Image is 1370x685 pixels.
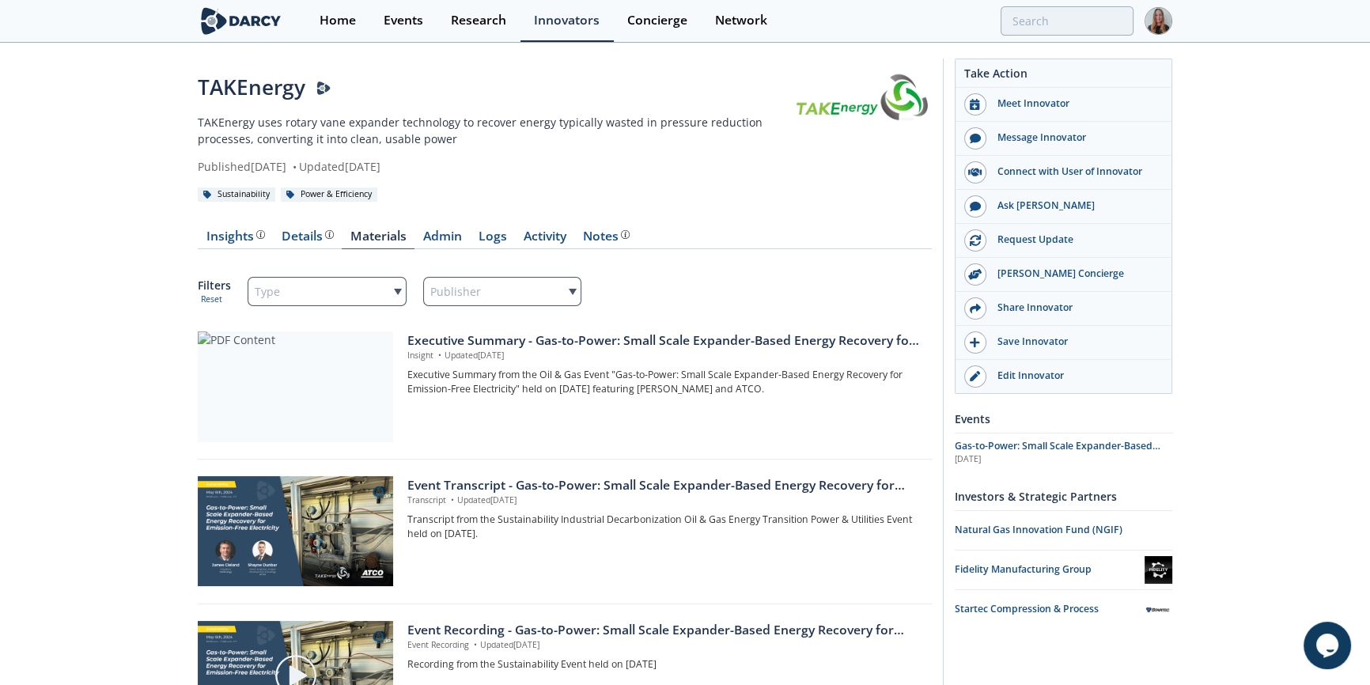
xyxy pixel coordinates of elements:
[1304,622,1354,669] iframe: chat widget
[627,14,687,27] div: Concierge
[198,277,231,293] p: Filters
[436,350,445,361] span: •
[448,494,457,505] span: •
[407,476,921,495] div: Event Transcript - Gas-to-Power: Small Scale Expander-Based Energy Recovery for Emission-Free Ele...
[470,230,515,249] a: Logs
[955,556,1172,584] a: Fidelity Manufacturing Group Fidelity Manufacturing Group
[955,405,1172,433] div: Events
[1001,6,1133,36] input: Advanced Search
[986,199,1164,213] div: Ask [PERSON_NAME]
[715,14,767,27] div: Network
[955,439,1162,467] span: Gas-to-Power: Small Scale Expander-Based Energy Recovery for Emission-Free Electricity
[198,187,275,202] div: Sustainability
[255,281,280,303] span: Type
[256,230,265,239] img: information.svg
[248,277,407,306] div: Type
[956,326,1171,360] button: Save Innovator
[273,230,342,249] a: Details
[986,335,1164,349] div: Save Innovator
[955,453,1172,466] div: [DATE]
[198,476,393,586] img: Video Content
[198,476,932,587] a: Video Content Event Transcript - Gas-to-Power: Small Scale Expander-Based Energy Recovery for Emi...
[534,14,600,27] div: Innovators
[407,350,921,362] p: Insight Updated [DATE]
[955,602,1145,616] div: Startec Compression & Process
[986,301,1164,315] div: Share Innovator
[621,230,630,239] img: information.svg
[430,281,481,303] span: Publisher
[1145,596,1172,623] img: Startec Compression & Process
[955,562,1145,577] div: Fidelity Manufacturing Group
[407,494,921,507] p: Transcript Updated [DATE]
[198,230,273,249] a: Insights
[986,97,1164,111] div: Meet Innovator
[986,131,1164,145] div: Message Innovator
[206,230,265,243] div: Insights
[414,230,470,249] a: Admin
[955,439,1172,466] a: Gas-to-Power: Small Scale Expander-Based Energy Recovery for Emission-Free Electricity [DATE]
[290,159,299,174] span: •
[986,369,1164,383] div: Edit Innovator
[471,639,480,650] span: •
[515,230,574,249] a: Activity
[956,65,1171,88] div: Take Action
[407,621,921,640] div: Event Recording - Gas-to-Power: Small Scale Expander-Based Energy Recovery for Emission-Free Elec...
[407,639,921,652] p: Event Recording Updated [DATE]
[316,81,331,96] img: Darcy Presenter
[325,230,334,239] img: information.svg
[198,331,932,442] a: PDF Content Executive Summary - Gas-to-Power: Small Scale Expander-Based Energy Recovery for Emis...
[986,165,1164,179] div: Connect with User of Innovator
[282,230,334,243] div: Details
[407,513,921,542] p: Transcript from the Sustainability Industrial Decarbonization Oil & Gas Energy Transition Power &...
[198,7,284,35] img: logo-wide.svg
[955,523,1172,537] div: Natural Gas Innovation Fund (NGIF)
[1145,556,1172,584] img: Fidelity Manufacturing Group
[198,72,793,103] div: TAKEnergy
[342,230,414,249] a: Materials
[956,360,1171,393] a: Edit Innovator
[955,483,1172,510] div: Investors & Strategic Partners
[955,517,1172,544] a: Natural Gas Innovation Fund (NGIF)
[955,596,1172,623] a: Startec Compression & Process Startec Compression & Process
[1145,7,1172,35] img: Profile
[320,14,356,27] div: Home
[201,293,222,306] button: Reset
[986,267,1164,281] div: [PERSON_NAME] Concierge
[451,14,506,27] div: Research
[281,187,377,202] div: Power & Efficiency
[583,230,630,243] div: Notes
[574,230,638,249] a: Notes
[986,233,1164,247] div: Request Update
[407,331,921,350] div: Executive Summary - Gas-to-Power: Small Scale Expander-Based Energy Recovery for Emission-Free El...
[384,14,423,27] div: Events
[423,277,582,306] div: Publisher
[407,657,921,672] p: Recording from the Sustainability Event held on [DATE]
[198,114,793,147] p: TAKEnergy uses rotary vane expander technology to recover energy typically wasted in pressure red...
[407,368,921,397] p: Executive Summary from the Oil & Gas Event "Gas-to-Power: Small Scale Expander-Based Energy Recov...
[198,158,793,175] div: Published [DATE] Updated [DATE]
